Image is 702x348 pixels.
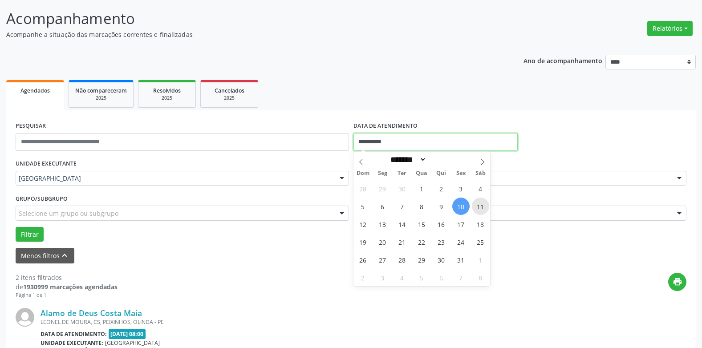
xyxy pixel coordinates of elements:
a: Alamo de Deus Costa Maia [41,308,142,318]
span: Outubro 10, 2025 [452,198,470,215]
img: img [16,308,34,327]
span: Outubro 1, 2025 [413,180,430,197]
button: print [668,273,686,291]
span: Todos os profissionais [357,174,669,183]
select: Month [388,155,427,164]
div: 2025 [75,95,127,101]
span: Selecione um grupo ou subgrupo [19,209,118,218]
p: Ano de acompanhamento [523,55,602,66]
span: Outubro 12, 2025 [354,215,372,233]
span: [DATE] 08:00 [109,329,146,339]
span: Outubro 6, 2025 [374,198,391,215]
label: UNIDADE EXECUTANTE [16,157,77,171]
p: Acompanhamento [6,8,489,30]
span: Outubro 14, 2025 [394,215,411,233]
span: Ter [392,170,412,176]
span: Outubro 26, 2025 [354,251,372,268]
span: Outubro 20, 2025 [374,233,391,251]
div: 2025 [145,95,189,101]
span: Outubro 27, 2025 [374,251,391,268]
span: Outubro 15, 2025 [413,215,430,233]
span: Outubro 23, 2025 [433,233,450,251]
strong: 1930999 marcações agendadas [23,283,118,291]
span: Sex [451,170,471,176]
span: Novembro 6, 2025 [433,269,450,286]
span: Novembro 1, 2025 [472,251,489,268]
span: Novembro 8, 2025 [472,269,489,286]
span: Setembro 28, 2025 [354,180,372,197]
span: Qui [431,170,451,176]
span: Outubro 7, 2025 [394,198,411,215]
span: Outubro 17, 2025 [452,215,470,233]
span: Outubro 28, 2025 [394,251,411,268]
div: Página 1 de 1 [16,291,118,299]
i: keyboard_arrow_up [60,251,69,260]
label: Grupo/Subgrupo [16,192,68,206]
span: Setembro 29, 2025 [374,180,391,197]
span: Outubro 29, 2025 [413,251,430,268]
span: Outubro 31, 2025 [452,251,470,268]
div: 2025 [207,95,252,101]
span: Seg [373,170,392,176]
span: Novembro 4, 2025 [394,269,411,286]
span: Sáb [471,170,490,176]
span: Novembro 7, 2025 [452,269,470,286]
button: Relatórios [647,21,693,36]
span: Outubro 13, 2025 [374,215,391,233]
span: Outubro 4, 2025 [472,180,489,197]
span: Outubro 24, 2025 [452,233,470,251]
span: [GEOGRAPHIC_DATA] [19,174,331,183]
i: print [673,277,682,287]
span: Outubro 2, 2025 [433,180,450,197]
label: DATA DE ATENDIMENTO [353,119,418,133]
span: Outubro 9, 2025 [433,198,450,215]
span: Cancelados [215,87,244,94]
span: Setembro 30, 2025 [394,180,411,197]
b: Data de atendimento: [41,330,107,338]
span: Novembro 5, 2025 [413,269,430,286]
span: Outubro 25, 2025 [472,233,489,251]
span: Novembro 3, 2025 [374,269,391,286]
button: Menos filtroskeyboard_arrow_up [16,248,74,263]
span: Outubro 30, 2025 [433,251,450,268]
span: Não compareceram [75,87,127,94]
span: Outubro 8, 2025 [413,198,430,215]
b: Unidade executante: [41,339,103,347]
span: Novembro 2, 2025 [354,269,372,286]
span: [GEOGRAPHIC_DATA] [105,339,160,347]
span: Outubro 19, 2025 [354,233,372,251]
span: Outubro 16, 2025 [433,215,450,233]
div: 2 itens filtrados [16,273,118,282]
span: Agendados [20,87,50,94]
span: Resolvidos [153,87,181,94]
div: de [16,282,118,291]
span: Outubro 21, 2025 [394,233,411,251]
span: Outubro 18, 2025 [472,215,489,233]
span: Qua [412,170,431,176]
p: Acompanhe a situação das marcações correntes e finalizadas [6,30,489,39]
input: Year [426,155,456,164]
span: Outubro 22, 2025 [413,233,430,251]
span: Outubro 11, 2025 [472,198,489,215]
div: LEONEL DE MOURA, CS, PEIXINHOS, OLINDA - PE [41,318,553,326]
button: Filtrar [16,227,44,242]
span: Dom [353,170,373,176]
span: Outubro 3, 2025 [452,180,470,197]
span: Outubro 5, 2025 [354,198,372,215]
label: PESQUISAR [16,119,46,133]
